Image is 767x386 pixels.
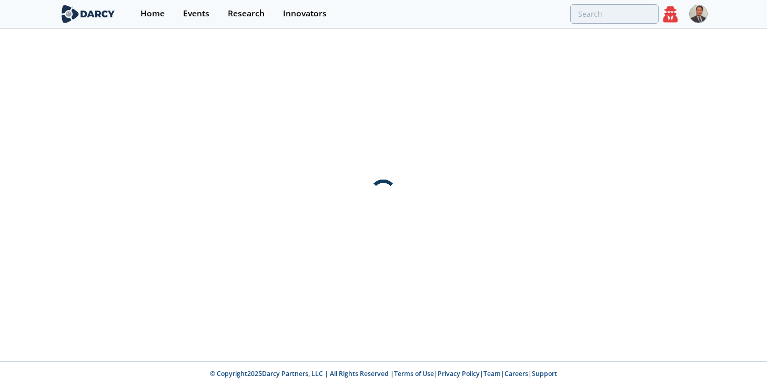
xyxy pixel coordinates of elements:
div: Events [183,9,209,18]
div: Home [140,9,165,18]
img: logo-wide.svg [59,5,117,23]
a: Support [532,369,557,378]
input: Advanced Search [570,4,659,24]
a: Team [483,369,501,378]
a: Careers [504,369,528,378]
p: © Copyright 2025 Darcy Partners, LLC | All Rights Reserved | | | | | [19,369,748,379]
a: Privacy Policy [438,369,480,378]
div: Research [228,9,265,18]
a: Terms of Use [394,369,434,378]
img: Profile [689,5,708,23]
div: Innovators [283,9,327,18]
